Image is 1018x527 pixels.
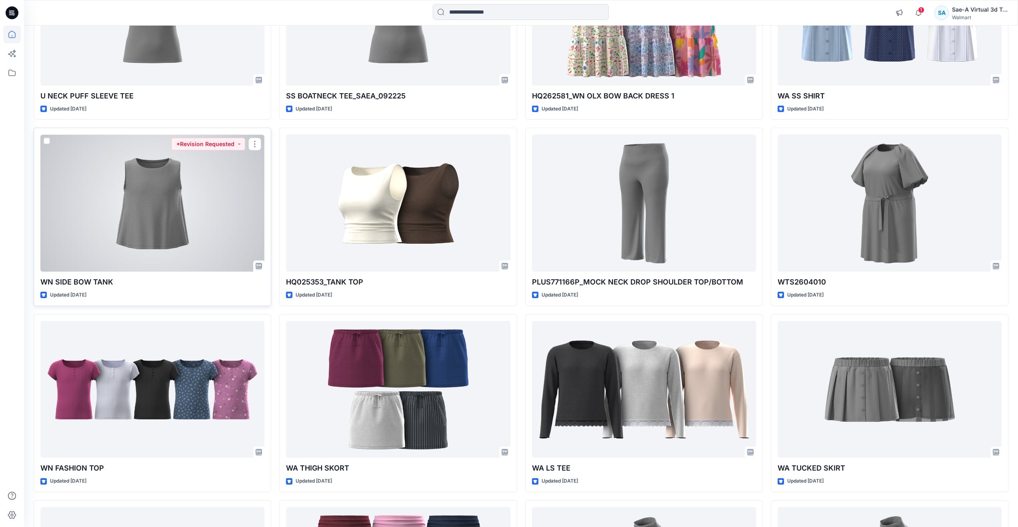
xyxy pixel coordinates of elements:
p: Updated [DATE] [50,477,86,485]
p: Updated [DATE] [50,291,86,299]
p: SS BOATNECK TEE_SAEA_092225 [286,90,510,102]
p: WA SS SHIRT [778,90,1002,102]
p: Updated [DATE] [296,291,332,299]
span: 1 [918,7,924,13]
p: WA LS TEE [532,463,756,474]
a: WA LS TEE [532,321,756,458]
p: Updated [DATE] [787,477,824,485]
a: WA TUCKED SKIRT [778,321,1002,458]
p: Updated [DATE] [296,105,332,113]
a: WA THIGH SKORT [286,321,510,458]
p: Updated [DATE] [542,477,578,485]
p: PLUS771166P_MOCK NECK DROP SHOULDER TOP/BOTTOM [532,277,756,288]
p: WTS2604010 [778,277,1002,288]
p: Updated [DATE] [787,291,824,299]
a: HQ025353_TANK TOP [286,134,510,272]
p: Updated [DATE] [542,291,578,299]
div: Sae-A Virtual 3d Team [952,5,1008,14]
a: PLUS771166P_MOCK NECK DROP SHOULDER TOP/BOTTOM [532,134,756,272]
a: WTS2604010 [778,134,1002,272]
p: HQ262581_WN OLX BOW BACK DRESS 1 [532,90,756,102]
div: SA [934,6,949,20]
p: U NECK PUFF SLEEVE TEE [40,90,264,102]
p: WN FASHION TOP [40,463,264,474]
p: WA TUCKED SKIRT [778,463,1002,474]
a: WN SIDE BOW TANK [40,134,264,272]
a: WN FASHION TOP [40,321,264,458]
div: Walmart [952,14,1008,20]
p: Updated [DATE] [296,477,332,485]
p: WN SIDE BOW TANK [40,277,264,288]
p: Updated [DATE] [50,105,86,113]
p: WA THIGH SKORT [286,463,510,474]
p: Updated [DATE] [542,105,578,113]
p: Updated [DATE] [787,105,824,113]
p: HQ025353_TANK TOP [286,277,510,288]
